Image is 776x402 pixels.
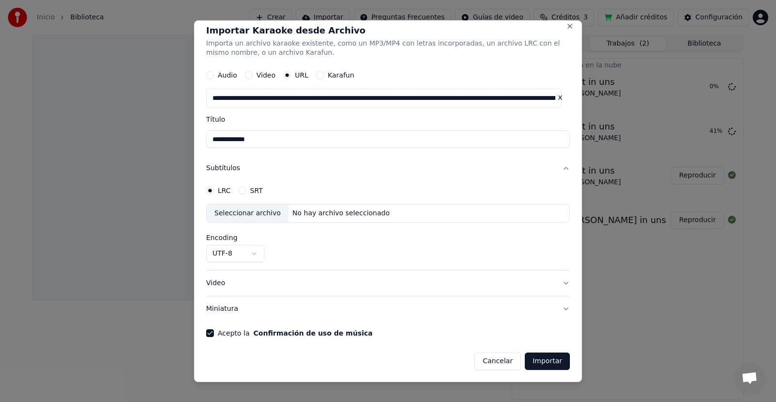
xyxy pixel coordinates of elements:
label: Título [206,116,570,123]
label: Karafun [328,72,355,79]
button: Video [206,271,570,296]
label: LRC [218,187,231,194]
p: Importa un archivo karaoke existente, como un MP3/MP4 con letras incorporadas, un archivo LRC con... [206,38,570,58]
button: Cancelar [474,353,521,370]
label: URL [295,72,308,79]
label: Acepto la [218,330,372,337]
h2: Importar Karaoke desde Archivo [206,26,570,34]
button: Miniatura [206,296,570,322]
button: Acepto la [254,330,373,337]
label: Video [257,72,275,79]
label: Encoding [206,234,264,241]
label: Audio [218,72,237,79]
div: No hay archivo seleccionado [289,209,394,218]
div: Seleccionar archivo [207,205,289,222]
button: Importar [525,353,570,370]
button: Subtítulos [206,156,570,181]
div: Subtítulos [206,181,570,270]
label: SRT [250,187,263,194]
